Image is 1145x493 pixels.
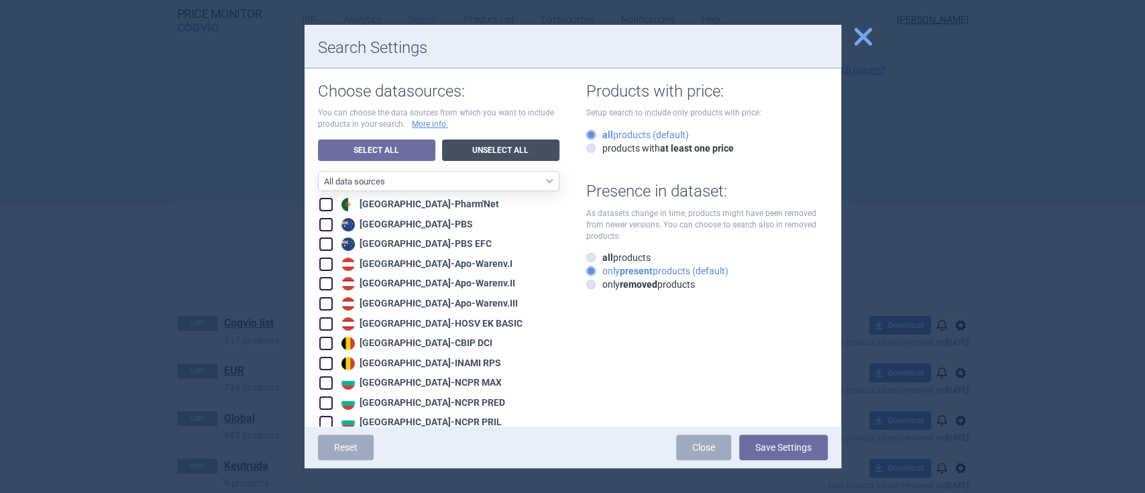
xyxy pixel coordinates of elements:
a: Unselect All [442,140,559,161]
div: [GEOGRAPHIC_DATA] - INAMI RPS [338,357,501,370]
h1: Choose datasources: [318,82,559,101]
div: [GEOGRAPHIC_DATA] - PBS [338,218,473,231]
img: Belgium [341,337,355,350]
div: [GEOGRAPHIC_DATA] - PBS EFC [338,237,492,251]
label: products with [586,142,734,155]
img: Algeria [341,198,355,211]
img: Belgium [341,357,355,370]
img: Austria [341,258,355,271]
strong: all [602,252,613,263]
button: Save Settings [739,435,828,460]
h1: Products with price: [586,82,828,101]
a: More info. [412,119,448,130]
a: Close [676,435,731,460]
div: [GEOGRAPHIC_DATA] - NCPR PRIL [338,416,502,429]
a: Reset [318,435,374,460]
img: Australia [341,237,355,251]
div: [GEOGRAPHIC_DATA] - Pharm'Net [338,198,499,211]
div: [GEOGRAPHIC_DATA] - Apo-Warenv.I [338,258,512,271]
div: [GEOGRAPHIC_DATA] - Apo-Warenv.III [338,297,518,311]
strong: all [602,129,613,140]
h1: Search Settings [318,38,828,58]
div: [GEOGRAPHIC_DATA] - NCPR PRED [338,396,505,410]
div: [GEOGRAPHIC_DATA] - NCPR MAX [338,376,502,390]
p: Setup search to include only products with price: [586,107,828,119]
img: Austria [341,277,355,290]
strong: present [620,266,653,276]
p: You can choose the data sources from which you want to include products in your search. [318,107,559,130]
p: As datasets change in time, products might have been removed from newer versions. You can choose ... [586,208,828,241]
strong: removed [620,279,657,290]
h1: Presence in dataset: [586,182,828,201]
img: Austria [341,297,355,311]
div: [GEOGRAPHIC_DATA] - Apo-Warenv.II [338,277,515,290]
img: Bulgaria [341,416,355,429]
label: products [586,251,651,264]
label: only products [586,278,695,291]
a: Select All [318,140,435,161]
label: only products (default) [586,264,728,278]
strong: at least one price [660,143,734,154]
div: [GEOGRAPHIC_DATA] - HOSV EK BASIC [338,317,523,331]
img: Bulgaria [341,396,355,410]
div: [GEOGRAPHIC_DATA] - CBIP DCI [338,337,492,350]
label: products (default) [586,128,689,142]
img: Australia [341,218,355,231]
img: Bulgaria [341,376,355,390]
img: Austria [341,317,355,331]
